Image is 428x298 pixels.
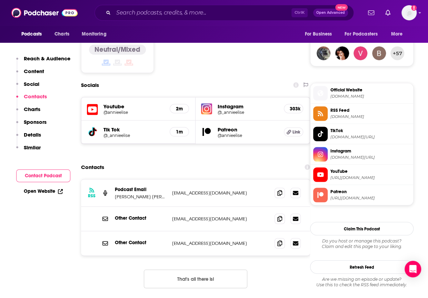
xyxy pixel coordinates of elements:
[77,28,115,41] button: open menu
[365,7,377,19] a: Show notifications dropdown
[290,106,297,111] h5: 303k
[21,29,42,39] span: Podcasts
[17,28,51,41] button: open menu
[218,132,278,138] a: @annieelise
[94,45,140,54] h4: Neutral/Mixed
[330,114,410,119] span: audioboom.com
[24,106,40,112] p: Charts
[11,6,78,19] img: Podchaser - Follow, Share and Rate Podcasts
[300,28,340,41] button: open menu
[24,81,39,87] p: Social
[313,188,410,202] a: Patreon[URL][DOMAIN_NAME]
[103,132,164,138] a: @_annieelise
[144,269,247,288] button: Nothing here.
[340,28,388,41] button: open menu
[172,190,263,196] p: [EMAIL_ADDRESS][DOMAIN_NAME]
[313,127,410,141] a: TikTok[DOMAIN_NAME][URL]
[24,68,44,74] p: Content
[201,103,212,114] img: iconImage
[24,119,47,125] p: Sponsors
[330,93,410,99] span: annieelise.com
[88,193,96,198] h3: RSS
[291,8,308,17] span: Ctrl K
[82,29,106,39] span: Monitoring
[94,5,354,21] div: Search podcasts, credits, & more...
[103,109,164,115] a: @annieelise
[390,46,404,60] button: +57
[113,7,291,18] input: Search podcasts, credits, & more...
[24,93,47,100] p: Contacts
[401,5,417,20] span: Logged in as evankrask
[382,7,393,19] a: Show notifications dropdown
[16,119,47,131] button: Sponsors
[313,106,410,121] a: RSS Feed[DOMAIN_NAME]
[330,127,410,133] span: TikTok
[316,11,345,14] span: Open Advanced
[115,215,167,221] p: Other Contact
[330,155,410,160] span: instagram.com/_annieelise
[391,29,403,39] span: More
[313,147,410,161] a: Instagram[DOMAIN_NAME][URL]
[330,87,410,93] span: Official Website
[16,55,70,68] button: Reach & Audience
[313,167,410,182] a: YouTube[URL][DOMAIN_NAME]
[16,93,47,106] button: Contacts
[292,129,300,135] span: Link
[310,222,414,235] button: Claim This Podcast
[16,68,44,81] button: Content
[411,5,417,11] svg: Add a profile image
[172,216,263,221] p: [EMAIL_ADDRESS][DOMAIN_NAME]
[335,46,349,60] img: ocgirlandi
[310,260,414,274] button: Refresh Feed
[330,188,410,195] span: Patreon
[330,107,410,113] span: RSS Feed
[330,175,410,180] span: https://www.youtube.com/@annieelise
[81,160,104,173] h2: Contacts
[16,169,70,182] button: Contact Podcast
[54,29,69,39] span: Charts
[372,46,386,60] img: breg939
[330,134,410,139] span: tiktok.com/@_annieelise
[16,131,41,144] button: Details
[330,148,410,154] span: Instagram
[345,29,378,39] span: For Podcasters
[317,46,330,60] img: sharpe.connie
[24,188,63,194] a: Open Website
[405,261,421,277] div: Open Intercom Messenger
[313,9,348,17] button: Open AdvancedNew
[305,29,332,39] span: For Business
[115,186,167,192] p: Podcast Email
[313,86,410,100] a: Official Website[DOMAIN_NAME]
[218,109,278,115] a: @_annieelise
[284,127,303,136] a: Link
[310,238,414,249] div: Claim and edit this page to your liking.
[218,103,278,109] h5: Instagram
[24,131,41,138] p: Details
[103,103,164,109] h5: Youtube
[16,106,40,119] button: Charts
[310,276,414,287] div: Are we missing an episode or update? Use this to check the RSS feed immediately.
[50,28,73,41] a: Charts
[16,81,39,93] button: Social
[24,55,70,62] p: Reach & Audience
[335,4,348,11] span: New
[176,129,183,135] h5: 1m
[16,144,41,157] button: Similar
[172,240,263,246] p: [EMAIL_ADDRESS][DOMAIN_NAME]
[401,5,417,20] img: User Profile
[354,46,367,60] a: vickeydt
[401,5,417,20] button: Show profile menu
[218,126,278,132] h5: Patreon
[24,144,41,151] p: Similar
[81,78,99,91] h2: Socials
[103,126,164,132] h5: Tik Tok
[176,106,183,111] h5: 2m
